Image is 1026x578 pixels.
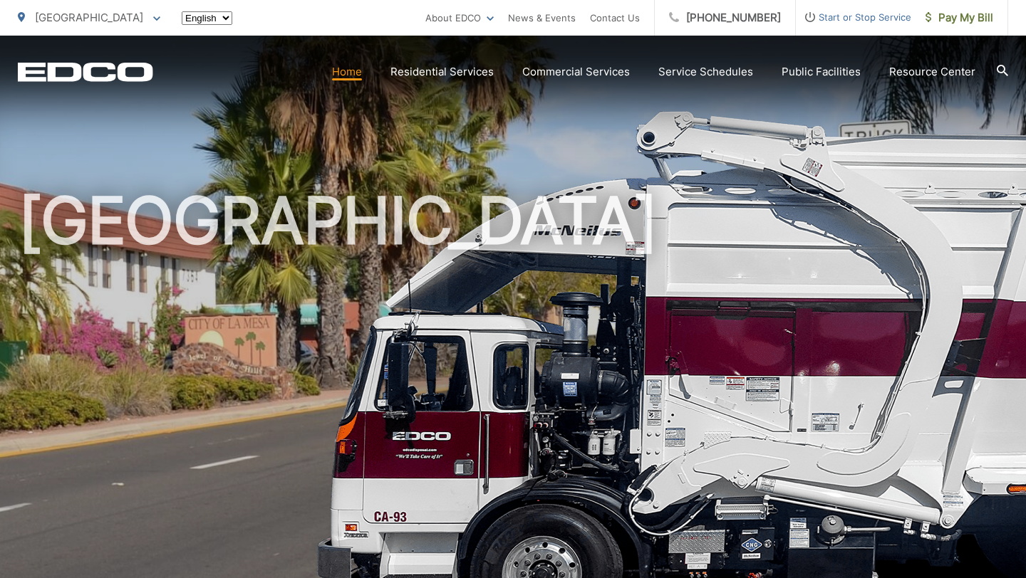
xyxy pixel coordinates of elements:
a: Contact Us [590,9,640,26]
a: Resource Center [889,63,975,80]
a: Home [332,63,362,80]
a: Residential Services [390,63,494,80]
a: News & Events [508,9,576,26]
a: Commercial Services [522,63,630,80]
a: About EDCO [425,9,494,26]
a: EDCD logo. Return to the homepage. [18,62,153,82]
span: [GEOGRAPHIC_DATA] [35,11,143,24]
a: Service Schedules [658,63,753,80]
a: Public Facilities [782,63,861,80]
select: Select a language [182,11,232,25]
span: Pay My Bill [926,9,993,26]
